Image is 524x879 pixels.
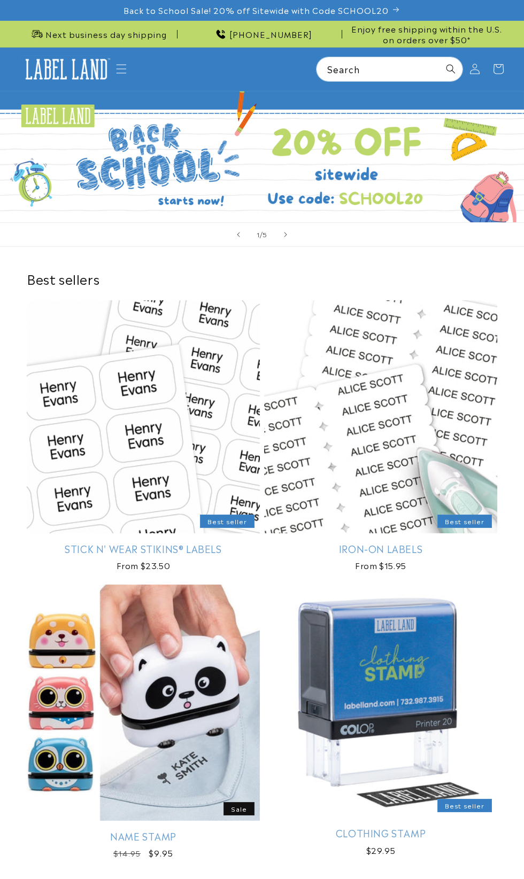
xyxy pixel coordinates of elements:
h2: Best sellers [27,270,497,287]
ul: Slider [27,300,497,868]
summary: Menu [110,57,133,81]
a: Stick N' Wear Stikins® Labels [27,542,260,555]
span: Back to School Sale! 20% off Sitewide with Code SCHOOL20 [124,5,389,15]
span: / [260,229,263,239]
button: Search [439,57,463,81]
a: Iron-On Labels [264,542,497,555]
div: Announcement [346,21,507,47]
a: Name Stamp [27,830,260,842]
span: 1 [257,229,260,239]
img: Label Land [20,55,112,84]
div: Announcement [182,21,342,47]
span: Next business day shipping [45,29,167,40]
a: Clothing Stamp [264,827,497,839]
a: Label Land [16,51,116,88]
button: Previous slide [227,223,250,246]
div: Announcement [17,21,178,47]
span: 5 [263,229,267,239]
button: Next slide [274,223,297,246]
span: [PHONE_NUMBER] [229,29,312,40]
span: Enjoy free shipping within the U.S. on orders over $50* [346,24,507,44]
